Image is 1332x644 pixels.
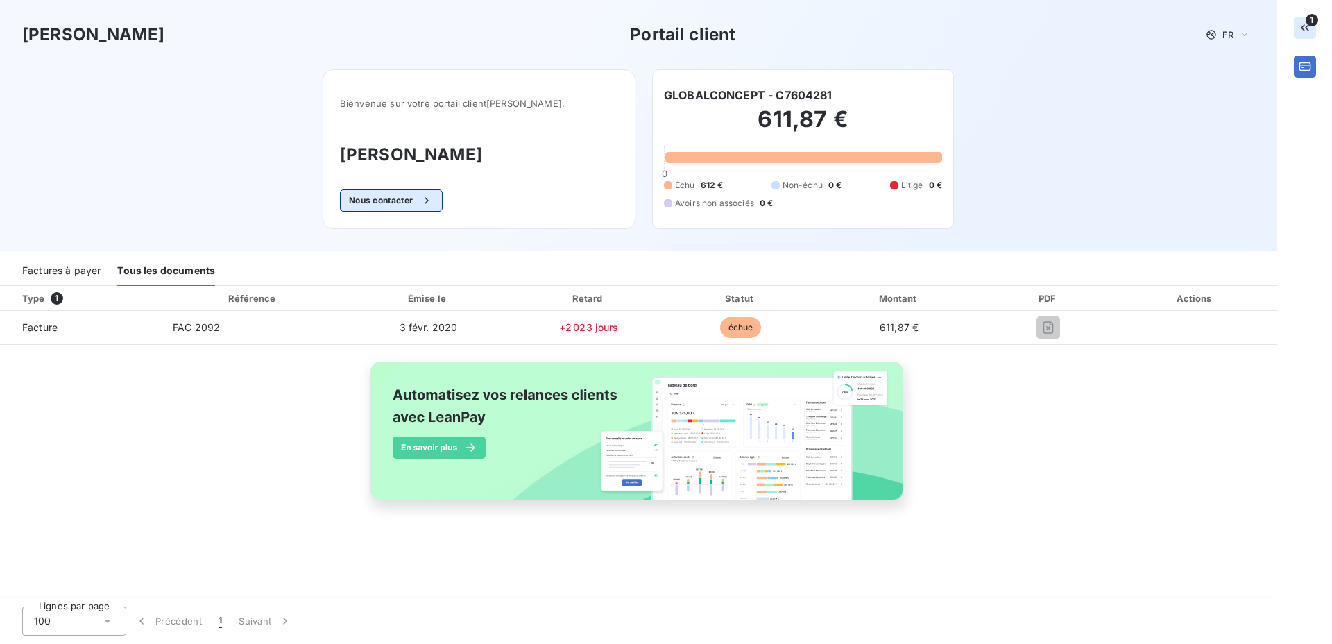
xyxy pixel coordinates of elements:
[11,321,151,334] span: Facture
[662,168,667,179] span: 0
[760,197,773,210] span: 0 €
[880,321,919,333] span: 611,87 €
[219,614,222,628] span: 1
[22,22,164,47] h3: [PERSON_NAME]
[358,353,919,524] img: banner
[664,87,832,103] h6: GLOBALCONCEPT - C7604281
[400,321,458,333] span: 3 févr. 2020
[559,321,619,333] span: +2 023 jours
[14,291,159,305] div: Type
[675,179,695,192] span: Échu
[340,98,618,109] span: Bienvenue sur votre portail client [PERSON_NAME] .
[230,607,300,636] button: Suivant
[675,197,754,210] span: Avoirs non associés
[1306,14,1318,26] span: 1
[929,179,942,192] span: 0 €
[117,257,215,286] div: Tous les documents
[819,291,980,305] div: Montant
[986,291,1112,305] div: PDF
[828,179,842,192] span: 0 €
[783,179,823,192] span: Non-échu
[210,607,230,636] button: 1
[1117,291,1274,305] div: Actions
[340,142,618,167] h3: [PERSON_NAME]
[515,291,663,305] div: Retard
[720,317,762,338] span: échue
[51,292,63,305] span: 1
[173,321,220,333] span: FAC 2092
[22,257,101,286] div: Factures à payer
[701,179,724,192] span: 612 €
[126,607,210,636] button: Précédent
[228,293,275,304] div: Référence
[664,105,942,147] h2: 611,87 €
[340,189,443,212] button: Nous contacter
[1222,29,1233,40] span: FR
[901,179,923,192] span: Litige
[348,291,509,305] div: Émise le
[630,22,735,47] h3: Portail client
[34,614,51,628] span: 100
[668,291,812,305] div: Statut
